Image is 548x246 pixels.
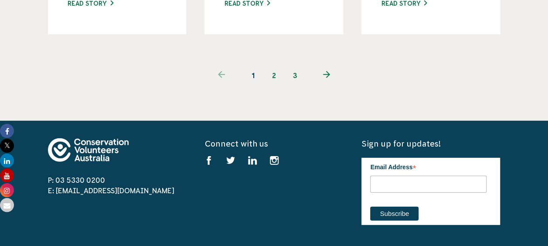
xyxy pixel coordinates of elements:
a: Next page [306,65,348,86]
a: 3 [285,65,306,86]
a: 2 [264,65,285,86]
a: E: [EMAIL_ADDRESS][DOMAIN_NAME] [48,187,174,195]
h5: Sign up for updates! [361,138,500,149]
a: P: 03 5330 0200 [48,176,105,184]
input: Subscribe [370,207,419,221]
span: 1 [243,65,264,86]
ul: Pagination [201,65,348,86]
label: Email Address [370,158,487,174]
img: logo-footer.svg [48,138,129,162]
h5: Connect with us [204,138,343,149]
